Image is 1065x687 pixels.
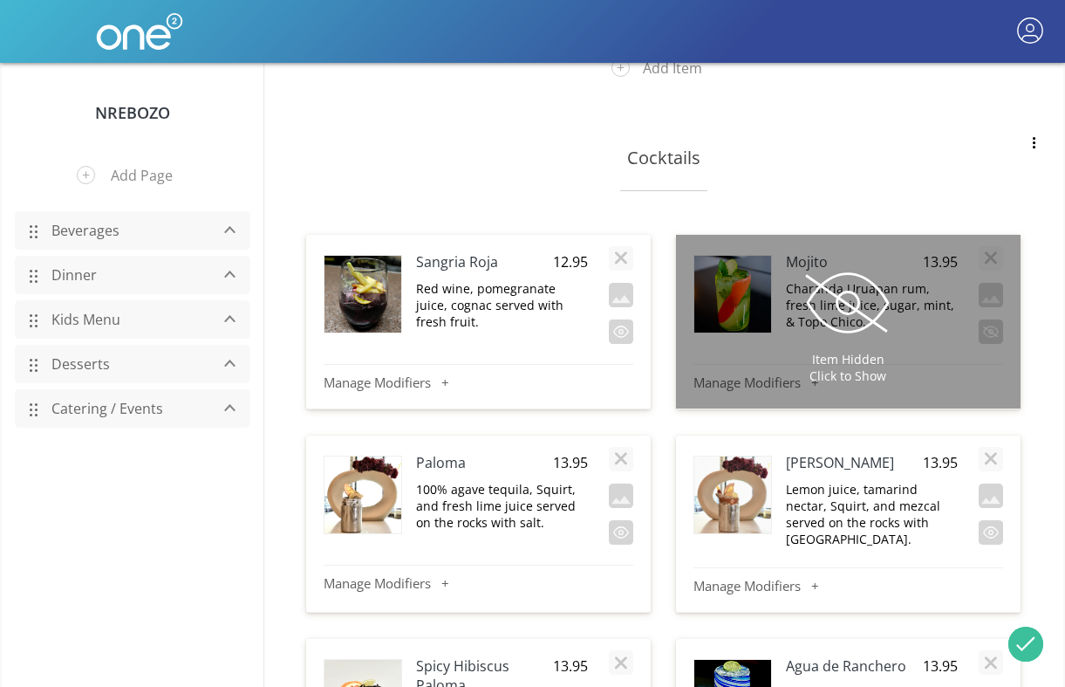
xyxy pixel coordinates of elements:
button: Exclude this item when you publish your menu [609,319,633,344]
span: 12.95 [553,252,587,271]
button: Manage Modifiers [693,577,1003,594]
img: Image Preview [324,256,401,333]
img: Image Preview [694,457,771,533]
button: Manage Modifiers [324,374,633,391]
span: 13.95 [923,453,957,472]
button: Add an image to this item [609,283,633,307]
span: Click to Show [809,368,886,384]
span: 13.95 [923,656,957,676]
button: Manage Modifiers [324,574,633,592]
h4: [PERSON_NAME] [786,453,922,472]
button: Add Page [64,153,201,198]
h3: Cocktails [333,146,995,169]
button: Add Item [598,45,729,91]
h4: Agua de Ranchero [786,656,922,676]
span: Item Hidden [812,351,884,368]
a: Dinner [43,258,208,292]
img: Image Preview [324,457,401,533]
span: 13.95 [553,656,587,676]
button: Add an image to this item [609,484,633,508]
a: Kids Menu [43,303,208,336]
a: Desserts [43,347,208,381]
p: 100% agave tequila, Squirt, and fresh lime juice served on the rocks with salt. [416,481,587,531]
a: NRebozo [95,102,170,123]
p: Red wine, pomegranate juice, cognac served with fresh fruit. [416,280,587,330]
button: Add an image to this item [979,484,1003,508]
button: Exclude this item when you publish your menu [979,520,1003,545]
span: 13.95 [553,453,587,472]
a: Beverages [43,214,208,247]
p: Lemon juice, tamarind nectar, Squirt, and mezcal served on the rocks with [GEOGRAPHIC_DATA]. [786,481,957,547]
h4: Paloma [416,453,552,472]
button: Exclude this item when you publish your menu [609,520,633,545]
a: Catering / Events [43,392,208,425]
h4: Sangria Roja [416,252,552,271]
